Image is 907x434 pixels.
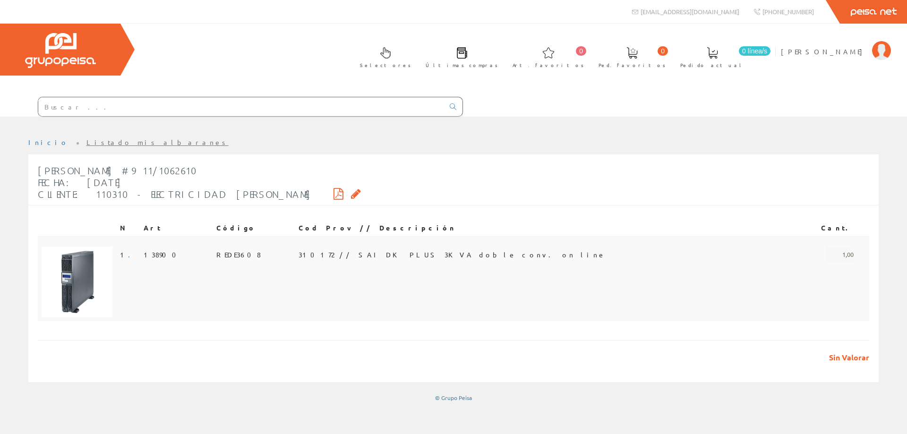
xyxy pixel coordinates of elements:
span: 1 [120,247,136,263]
input: Buscar ... [38,97,444,116]
span: [PHONE_NUMBER] [762,8,814,16]
th: Código [213,220,295,237]
i: Solicitar por email copia firmada [351,190,361,197]
img: Foto artículo (150x150) [42,247,112,317]
th: Cant. [794,220,857,237]
a: Inicio [28,138,68,146]
span: 310172 // SAI DK PLUS 3KVA doble conv. on line [299,247,606,263]
div: © Grupo Peisa [28,394,879,402]
th: Cod Prov // Descripción [295,220,794,237]
span: 0 [658,46,668,56]
th: Art [140,220,213,237]
a: Selectores [351,39,416,74]
span: [PERSON_NAME] [781,47,867,56]
span: [EMAIL_ADDRESS][DOMAIN_NAME] [641,8,739,16]
i: Descargar PDF [334,190,343,197]
span: 138900 [144,247,182,263]
span: Últimas compras [426,60,498,70]
span: 0 línea/s [739,46,770,56]
th: N [116,220,140,237]
span: [PERSON_NAME] #911/1062610 Fecha: [DATE] Cliente: 110310 - ELECTRICIDAD [PERSON_NAME] [38,165,311,200]
span: 0 [576,46,586,56]
span: Ped. favoritos [599,60,666,70]
img: Grupo Peisa [25,33,96,68]
span: Art. favoritos [513,60,584,70]
span: Selectores [360,60,411,70]
span: 1,00 [825,247,854,263]
a: [PERSON_NAME] [781,39,891,48]
a: . [128,250,136,259]
a: Listado mis albaranes [86,138,229,146]
span: Sin Valorar [822,352,869,363]
a: Últimas compras [416,39,503,74]
span: REDE3608 [216,247,261,263]
span: Pedido actual [680,60,744,70]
